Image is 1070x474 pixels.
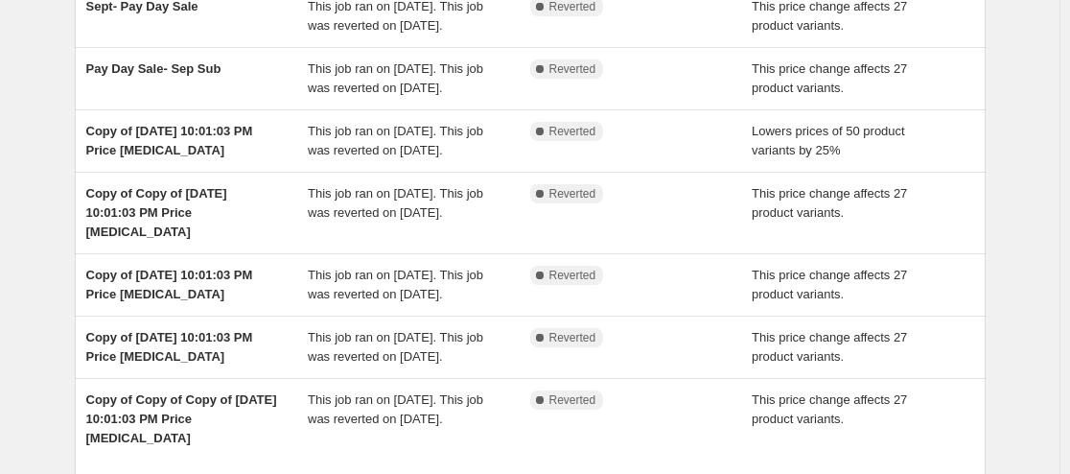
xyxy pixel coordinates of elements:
span: Copy of [DATE] 10:01:03 PM Price [MEDICAL_DATA] [86,124,253,157]
span: Copy of [DATE] 10:01:03 PM Price [MEDICAL_DATA] [86,268,253,301]
span: Reverted [549,61,596,77]
span: This price change affects 27 product variants. [752,392,907,426]
span: This job ran on [DATE]. This job was reverted on [DATE]. [308,268,483,301]
span: This job ran on [DATE]. This job was reverted on [DATE]. [308,330,483,364]
span: Reverted [549,330,596,345]
span: Reverted [549,186,596,201]
span: Copy of [DATE] 10:01:03 PM Price [MEDICAL_DATA] [86,330,253,364]
span: This price change affects 27 product variants. [752,61,907,95]
span: This job ran on [DATE]. This job was reverted on [DATE]. [308,392,483,426]
span: Reverted [549,268,596,283]
span: This job ran on [DATE]. This job was reverted on [DATE]. [308,186,483,220]
span: Pay Day Sale- Sep Sub [86,61,221,76]
span: Copy of Copy of Copy of [DATE] 10:01:03 PM Price [MEDICAL_DATA] [86,392,277,445]
span: Copy of Copy of [DATE] 10:01:03 PM Price [MEDICAL_DATA] [86,186,227,239]
span: This price change affects 27 product variants. [752,186,907,220]
span: Reverted [549,124,596,139]
span: This price change affects 27 product variants. [752,330,907,364]
span: Reverted [549,392,596,408]
span: This job ran on [DATE]. This job was reverted on [DATE]. [308,61,483,95]
span: This job ran on [DATE]. This job was reverted on [DATE]. [308,124,483,157]
span: Lowers prices of 50 product variants by 25% [752,124,905,157]
span: This price change affects 27 product variants. [752,268,907,301]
